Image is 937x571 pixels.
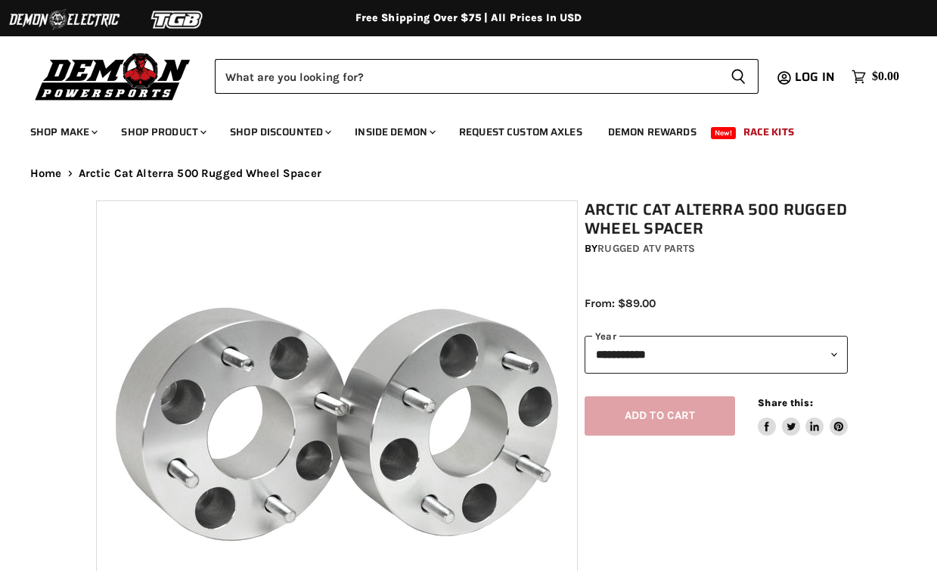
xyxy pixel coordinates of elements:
ul: Main menu [19,110,895,147]
a: Shop Product [110,116,216,147]
a: Rugged ATV Parts [597,242,695,255]
a: Race Kits [732,116,805,147]
a: Shop Discounted [219,116,340,147]
form: Product [215,59,759,94]
span: Log in [795,67,835,86]
a: Home [30,167,62,180]
h1: Arctic Cat Alterra 500 Rugged Wheel Spacer [585,200,848,238]
span: Share this: [758,397,812,408]
select: year [585,336,848,373]
img: Demon Electric Logo 2 [8,5,121,34]
aside: Share this: [758,396,848,436]
span: $0.00 [872,70,899,84]
a: Demon Rewards [597,116,708,147]
img: TGB Logo 2 [121,5,234,34]
img: Demon Powersports [30,49,196,103]
span: New! [711,127,737,139]
span: From: $89.00 [585,296,656,310]
a: Inside Demon [343,116,445,147]
a: Shop Make [19,116,107,147]
a: Log in [788,70,844,84]
div: by [585,241,848,257]
a: $0.00 [844,66,907,88]
span: Arctic Cat Alterra 500 Rugged Wheel Spacer [79,167,321,180]
button: Search [718,59,759,94]
input: Search [215,59,718,94]
a: Request Custom Axles [448,116,594,147]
